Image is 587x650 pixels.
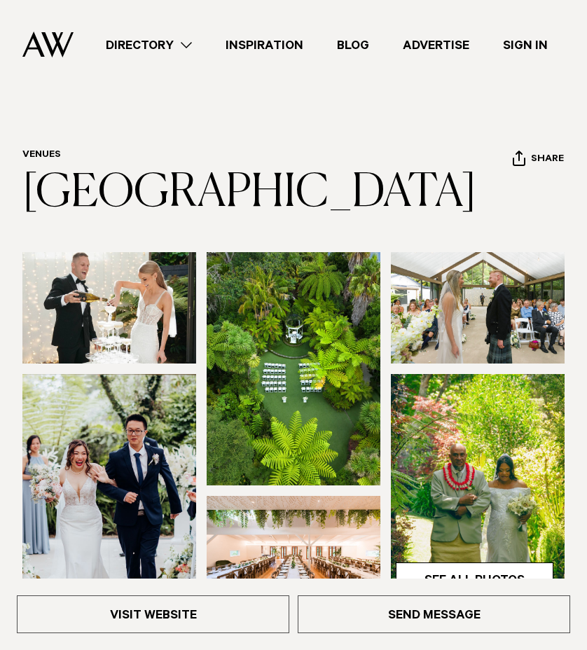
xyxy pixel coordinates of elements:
img: Indoor reception styling Auckland [207,496,380,607]
a: Advertise [386,36,486,55]
a: Venues [22,150,61,161]
button: Share [512,150,565,171]
img: Ceremony at West Auckland venue [391,252,565,364]
img: Champagne tower at Tui Hills [22,252,196,364]
span: Share [531,153,564,167]
a: Inspiration [209,36,320,55]
a: See All Photos [396,562,553,596]
a: [GEOGRAPHIC_DATA] [22,171,476,216]
img: Auckland Weddings Logo [22,32,74,57]
a: Sign In [486,36,565,55]
a: Blog [320,36,386,55]
a: Send Message [298,595,570,633]
img: Native bush wedding setting [207,252,380,485]
a: Visit Website [17,595,289,633]
a: Directory [89,36,209,55]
